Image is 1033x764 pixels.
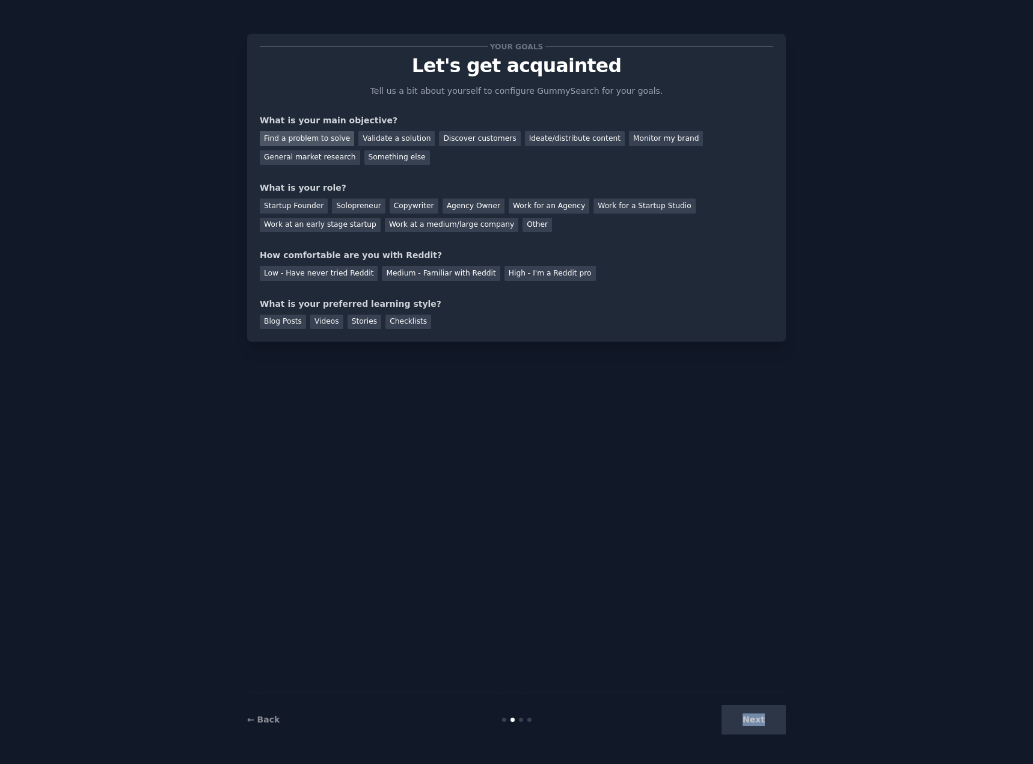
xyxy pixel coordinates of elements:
[364,150,430,165] div: Something else
[593,199,695,214] div: Work for a Startup Studio
[365,85,668,97] p: Tell us a bit about yourself to configure GummySearch for your goals.
[348,315,381,330] div: Stories
[260,131,354,146] div: Find a problem to solve
[332,199,385,214] div: Solopreneur
[260,114,773,127] div: What is your main objective?
[247,715,280,724] a: ← Back
[439,131,520,146] div: Discover customers
[385,218,518,233] div: Work at a medium/large company
[358,131,435,146] div: Validate a solution
[310,315,343,330] div: Videos
[260,218,381,233] div: Work at an early stage startup
[382,266,500,281] div: Medium - Familiar with Reddit
[260,315,306,330] div: Blog Posts
[260,182,773,194] div: What is your role?
[260,199,328,214] div: Startup Founder
[525,131,625,146] div: Ideate/distribute content
[509,199,589,214] div: Work for an Agency
[260,150,360,165] div: General market research
[488,40,545,53] span: Your goals
[260,298,773,310] div: What is your preferred learning style?
[260,55,773,76] p: Let's get acquainted
[629,131,703,146] div: Monitor my brand
[260,266,378,281] div: Low - Have never tried Reddit
[443,199,504,214] div: Agency Owner
[504,266,596,281] div: High - I'm a Reddit pro
[260,249,773,262] div: How comfortable are you with Reddit?
[390,199,438,214] div: Copywriter
[523,218,552,233] div: Other
[385,315,431,330] div: Checklists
